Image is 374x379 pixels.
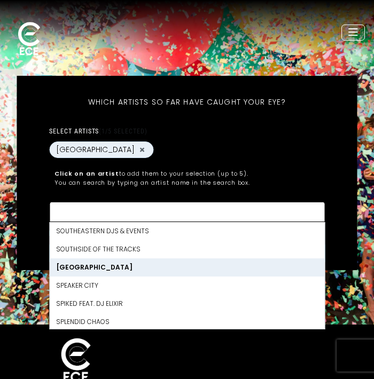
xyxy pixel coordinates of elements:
[56,209,318,218] textarea: Search
[341,25,365,41] button: Toggle navigation
[50,313,324,331] li: Splendid Chaos
[50,240,324,258] li: Southside of the Tracks
[50,277,324,295] li: Speaker City
[50,258,324,277] li: [GEOGRAPHIC_DATA]
[54,170,320,177] p: to add them to your selection (up to 5).
[9,20,49,59] img: ece_new_logo_whitev2-1.png
[99,128,147,135] span: (1/5 selected)
[50,222,324,240] li: Southeastern DJs & Events
[56,144,135,155] span: [GEOGRAPHIC_DATA]
[49,128,147,135] label: Select artists
[54,179,320,186] p: You can search by typing an artist name in the search box.
[49,84,325,120] h5: Which artists so far have caught your eye?
[50,295,324,313] li: SPIKED feat. DJ Elixir
[138,145,146,155] button: Remove SOUTHSIDE STATION
[54,169,119,178] strong: Click on an artist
